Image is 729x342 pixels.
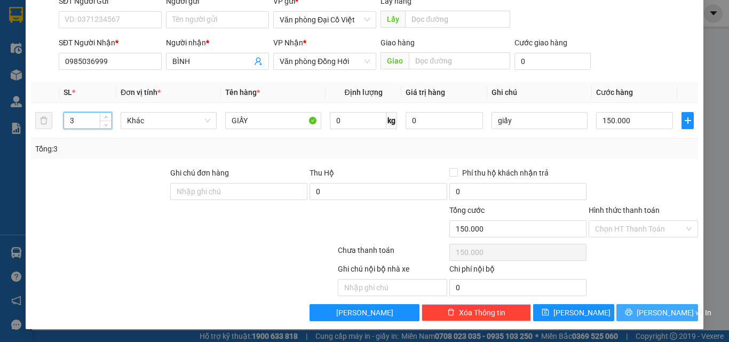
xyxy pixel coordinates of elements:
h2: VP Nhận: Văn phòng Cảnh Dương [56,62,258,163]
label: Cước giao hàng [514,38,567,47]
span: Cước hàng [596,88,633,97]
label: Hình thức thanh toán [589,206,660,214]
span: Giao hàng [381,38,415,47]
span: Tổng cước [449,206,485,214]
input: VD: Bàn, Ghế [225,112,321,129]
span: Văn phòng Đồng Hới [280,53,370,69]
span: Văn phòng Đại Cồ Việt [280,12,370,28]
input: Ghi chú đơn hàng [170,183,307,200]
input: Cước giao hàng [514,53,591,70]
span: Đơn vị tính [121,88,161,97]
span: Increase Value [100,113,112,121]
span: Xóa Thông tin [459,307,505,319]
button: save[PERSON_NAME] [533,304,615,321]
span: save [542,308,549,317]
span: Tên hàng [225,88,260,97]
button: [PERSON_NAME] [310,304,419,321]
div: Ghi chú nội bộ nhà xe [338,263,447,279]
span: VP Nhận [273,38,303,47]
div: Chưa thanh toán [337,244,448,263]
span: plus [682,116,693,125]
span: Định lượng [344,88,382,97]
b: [PERSON_NAME] [65,25,180,43]
input: Nhập ghi chú [338,279,447,296]
span: [PERSON_NAME] [553,307,611,319]
span: Khác [127,113,210,129]
input: Ghi Chú [492,112,588,129]
span: printer [625,308,632,317]
span: Lấy [381,11,405,28]
span: Giá trị hàng [406,88,445,97]
input: 0 [406,112,482,129]
div: SĐT Người Nhận [59,37,162,49]
span: kg [386,112,397,129]
label: Ghi chú đơn hàng [170,169,229,177]
button: delete [35,112,52,129]
span: down [103,122,109,128]
span: up [103,114,109,121]
span: [PERSON_NAME] và In [637,307,711,319]
th: Ghi chú [487,82,592,103]
span: SL [64,88,72,97]
div: Tổng: 3 [35,143,282,155]
span: user-add [254,57,263,66]
input: Dọc đường [409,52,510,69]
span: Giao [381,52,409,69]
span: Decrease Value [100,121,112,129]
span: Thu Hộ [310,169,334,177]
button: deleteXóa Thông tin [422,304,531,321]
h2: 8RFQFZEY [6,62,86,79]
span: [PERSON_NAME] [336,307,393,319]
span: delete [447,308,455,317]
div: Chi phí nội bộ [449,263,587,279]
button: plus [682,112,694,129]
div: Người nhận [166,37,269,49]
span: Phí thu hộ khách nhận trả [458,167,553,179]
button: printer[PERSON_NAME] và In [616,304,698,321]
input: Dọc đường [405,11,510,28]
